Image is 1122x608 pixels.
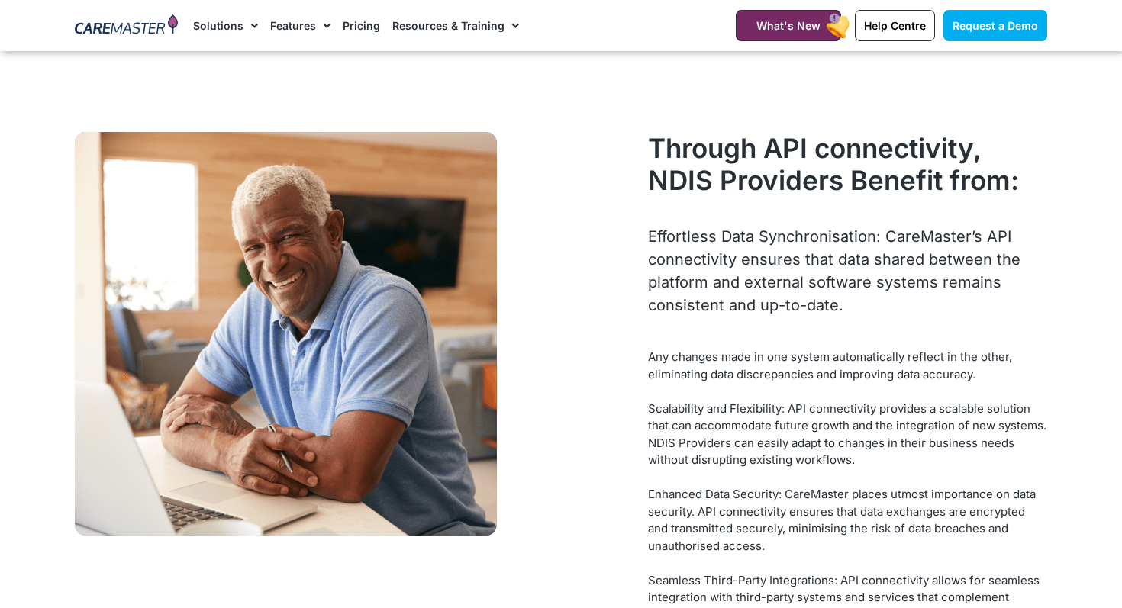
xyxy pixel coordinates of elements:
img: CareMaster Logo [75,14,178,37]
span: What's New [756,19,821,32]
div: Effortless Data Synchronisation: CareMaster’s API connectivity ensures that data shared between t... [648,225,1047,317]
a: Request a Demo [943,10,1047,41]
div: Scalability and Flexibility: API connectivity provides a scalable solution that can accommodate f... [648,401,1047,469]
div: Enhanced Data Security: CareMaster places utmost importance on data security. API connectivity en... [648,486,1047,555]
span: Help Centre [864,19,926,32]
div: Any changes made in one system automatically reflect in the other, eliminating data discrepancies... [648,349,1047,383]
h2: Through API connectivity, NDIS Providers Benefit from: [648,132,1047,196]
a: What's New [736,10,841,41]
span: Request a Demo [953,19,1038,32]
a: Help Centre [855,10,935,41]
